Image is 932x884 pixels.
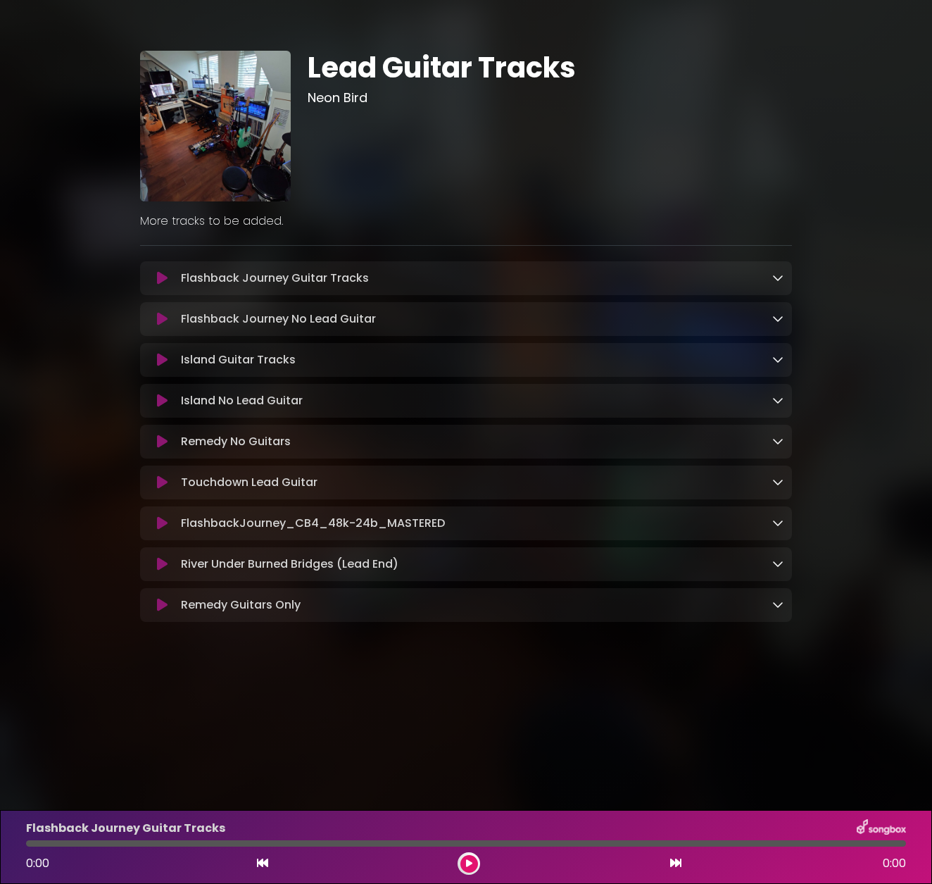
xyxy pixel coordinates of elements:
[308,90,793,106] h3: Neon Bird
[181,433,291,450] p: Remedy No Guitars
[181,311,376,328] p: Flashback Journey No Lead Guitar
[181,556,398,573] p: River Under Burned Bridges (Lead End)
[140,51,291,201] img: rmArDJfHT6qm0tY6uTOw
[181,474,317,491] p: Touchdown Lead Guitar
[181,392,303,409] p: Island No Lead Guitar
[181,515,445,532] p: FlashbackJourney_CB4_48k-24b_MASTERED
[181,351,296,368] p: Island Guitar Tracks
[140,213,792,230] p: More tracks to be added.
[181,597,301,614] p: Remedy Guitars Only
[308,51,793,85] h1: Lead Guitar Tracks
[181,270,369,287] p: Flashback Journey Guitar Tracks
